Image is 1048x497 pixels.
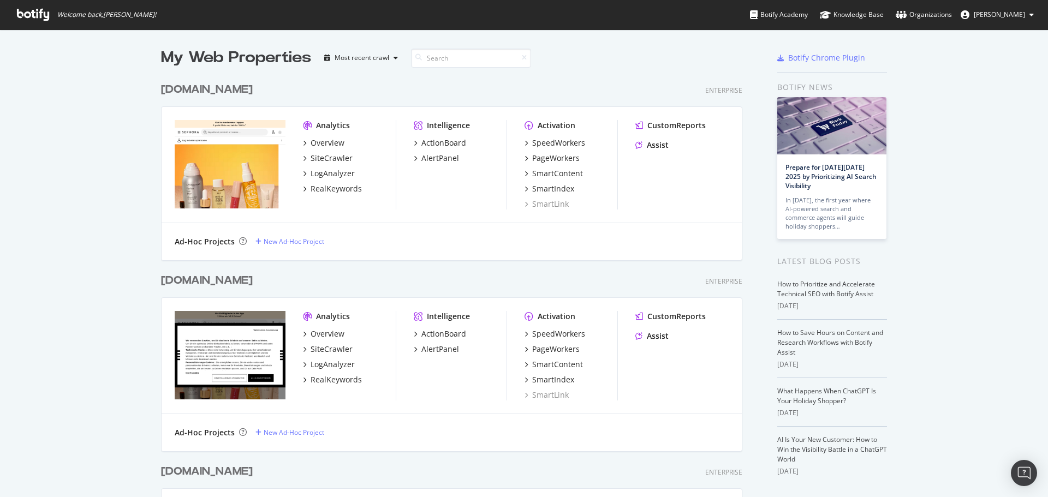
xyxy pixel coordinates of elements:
div: Organizations [896,9,952,20]
div: RealKeywords [311,183,362,194]
div: Assist [647,331,669,342]
div: Analytics [316,120,350,131]
div: ActionBoard [421,328,466,339]
div: AlertPanel [421,153,459,164]
div: ActionBoard [421,137,466,148]
a: SmartIndex [525,374,574,385]
div: New Ad-Hoc Project [264,428,324,437]
div: Ad-Hoc Projects [175,236,235,247]
a: [DOMAIN_NAME] [161,273,257,289]
a: ActionBoard [414,328,466,339]
a: ActionBoard [414,137,466,148]
a: SpeedWorkers [525,328,585,339]
a: AlertPanel [414,153,459,164]
a: CustomReports [635,120,706,131]
div: SmartContent [532,168,583,179]
div: CustomReports [647,311,706,322]
div: Enterprise [705,277,742,286]
a: [DOMAIN_NAME] [161,82,257,98]
a: PageWorkers [525,344,580,355]
div: New Ad-Hoc Project [264,237,324,246]
a: How to Save Hours on Content and Research Workflows with Botify Assist [777,328,883,357]
div: SiteCrawler [311,153,353,164]
a: SiteCrawler [303,153,353,164]
div: SmartIndex [532,374,574,385]
a: Assist [635,331,669,342]
div: Enterprise [705,86,742,95]
img: Prepare for Black Friday 2025 by Prioritizing AI Search Visibility [777,97,886,154]
div: AlertPanel [421,344,459,355]
div: RealKeywords [311,374,362,385]
div: PageWorkers [532,153,580,164]
a: How to Prioritize and Accelerate Technical SEO with Botify Assist [777,279,875,298]
div: Enterprise [705,468,742,477]
a: LogAnalyzer [303,359,355,370]
a: Overview [303,137,344,148]
div: SmartIndex [532,183,574,194]
div: Open Intercom Messenger [1011,460,1037,486]
div: SmartContent [532,359,583,370]
div: [DATE] [777,360,887,369]
a: AlertPanel [414,344,459,355]
a: Assist [635,140,669,151]
div: [DOMAIN_NAME] [161,82,253,98]
span: Welcome back, [PERSON_NAME] ! [57,10,156,19]
a: What Happens When ChatGPT Is Your Holiday Shopper? [777,386,876,405]
a: New Ad-Hoc Project [255,428,324,437]
div: Overview [311,328,344,339]
div: Botify Chrome Plugin [788,52,865,63]
img: www.sephora.de [175,311,285,399]
a: SiteCrawler [303,344,353,355]
div: [DOMAIN_NAME] [161,464,253,480]
button: [PERSON_NAME] [952,6,1043,23]
div: CustomReports [647,120,706,131]
div: Activation [538,120,575,131]
a: Overview [303,328,344,339]
div: My Web Properties [161,47,311,69]
a: RealKeywords [303,374,362,385]
a: SmartLink [525,390,569,400]
div: Botify Academy [750,9,808,20]
div: Botify news [777,81,887,93]
div: Analytics [316,311,350,322]
a: SmartContent [525,359,583,370]
a: SmartContent [525,168,583,179]
a: PageWorkers [525,153,580,164]
div: Knowledge Base [820,9,884,20]
input: Search [411,49,531,68]
div: [DATE] [777,408,887,418]
a: [DOMAIN_NAME] [161,464,257,480]
div: Assist [647,140,669,151]
a: SpeedWorkers [525,137,585,148]
a: AI Is Your New Customer: How to Win the Visibility Battle in a ChatGPT World [777,435,887,464]
a: CustomReports [635,311,706,322]
a: Botify Chrome Plugin [777,52,865,63]
div: [DATE] [777,301,887,311]
div: [DATE] [777,466,887,476]
div: LogAnalyzer [311,359,355,370]
img: www.sephora.dk [175,120,285,208]
a: Prepare for [DATE][DATE] 2025 by Prioritizing AI Search Visibility [785,163,877,190]
div: Intelligence [427,311,470,322]
div: LogAnalyzer [311,168,355,179]
a: LogAnalyzer [303,168,355,179]
div: Ad-Hoc Projects [175,427,235,438]
div: SpeedWorkers [532,328,585,339]
button: Most recent crawl [320,49,402,67]
div: Latest Blog Posts [777,255,887,267]
div: Overview [311,137,344,148]
div: Intelligence [427,120,470,131]
div: Activation [538,311,575,322]
div: PageWorkers [532,344,580,355]
div: SiteCrawler [311,344,353,355]
div: Most recent crawl [335,55,389,61]
div: SpeedWorkers [532,137,585,148]
span: emmanuel benmussa [974,10,1025,19]
a: RealKeywords [303,183,362,194]
a: New Ad-Hoc Project [255,237,324,246]
div: [DOMAIN_NAME] [161,273,253,289]
a: SmartLink [525,199,569,209]
div: In [DATE], the first year where AI-powered search and commerce agents will guide holiday shoppers… [785,196,878,231]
